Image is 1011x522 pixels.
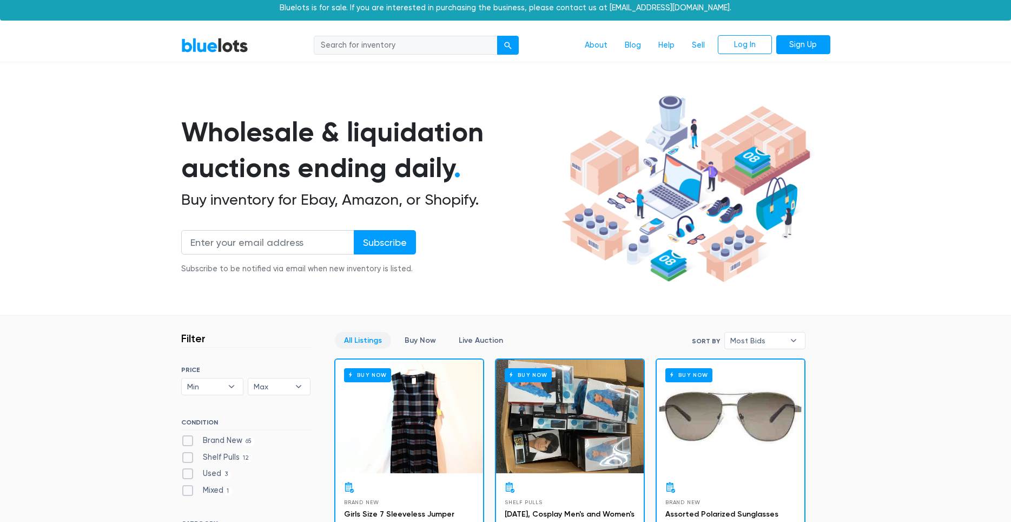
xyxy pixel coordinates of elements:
[692,336,720,346] label: Sort By
[496,360,644,473] a: Buy Now
[181,332,206,345] h3: Filter
[314,36,498,55] input: Search for inventory
[223,487,233,495] span: 1
[335,332,391,349] a: All Listings
[505,368,552,382] h6: Buy Now
[242,437,255,446] span: 65
[450,332,512,349] a: Live Auction
[287,379,310,395] b: ▾
[616,35,650,56] a: Blog
[665,510,778,519] a: Assorted Polarized Sunglasses
[181,468,232,480] label: Used
[181,230,354,255] input: Enter your email address
[181,452,253,464] label: Shelf Pulls
[576,35,616,56] a: About
[454,152,461,184] span: .
[344,368,391,382] h6: Buy Now
[718,35,772,55] a: Log In
[181,114,558,186] h1: Wholesale & liquidation auctions ending daily
[181,366,310,374] h6: PRICE
[395,332,445,349] a: Buy Now
[650,35,683,56] a: Help
[187,379,223,395] span: Min
[181,37,248,53] a: BlueLots
[181,435,255,447] label: Brand New
[240,454,253,462] span: 12
[558,90,814,288] img: hero-ee84e7d0318cb26816c560f6b4441b76977f77a177738b4e94f68c95b2b83dbb.png
[665,368,712,382] h6: Buy Now
[335,360,483,473] a: Buy Now
[181,485,233,497] label: Mixed
[505,499,543,505] span: Shelf Pulls
[181,263,416,275] div: Subscribe to be notified via email when new inventory is listed.
[683,35,713,56] a: Sell
[220,379,243,395] b: ▾
[782,332,805,349] b: ▾
[657,360,804,473] a: Buy Now
[665,499,701,505] span: Brand New
[344,499,379,505] span: Brand New
[181,419,310,430] h6: CONDITION
[181,191,558,209] h2: Buy inventory for Ebay, Amazon, or Shopify.
[776,35,830,55] a: Sign Up
[730,332,784,349] span: Most Bids
[354,230,416,255] input: Subscribe
[221,471,232,479] span: 3
[254,379,289,395] span: Max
